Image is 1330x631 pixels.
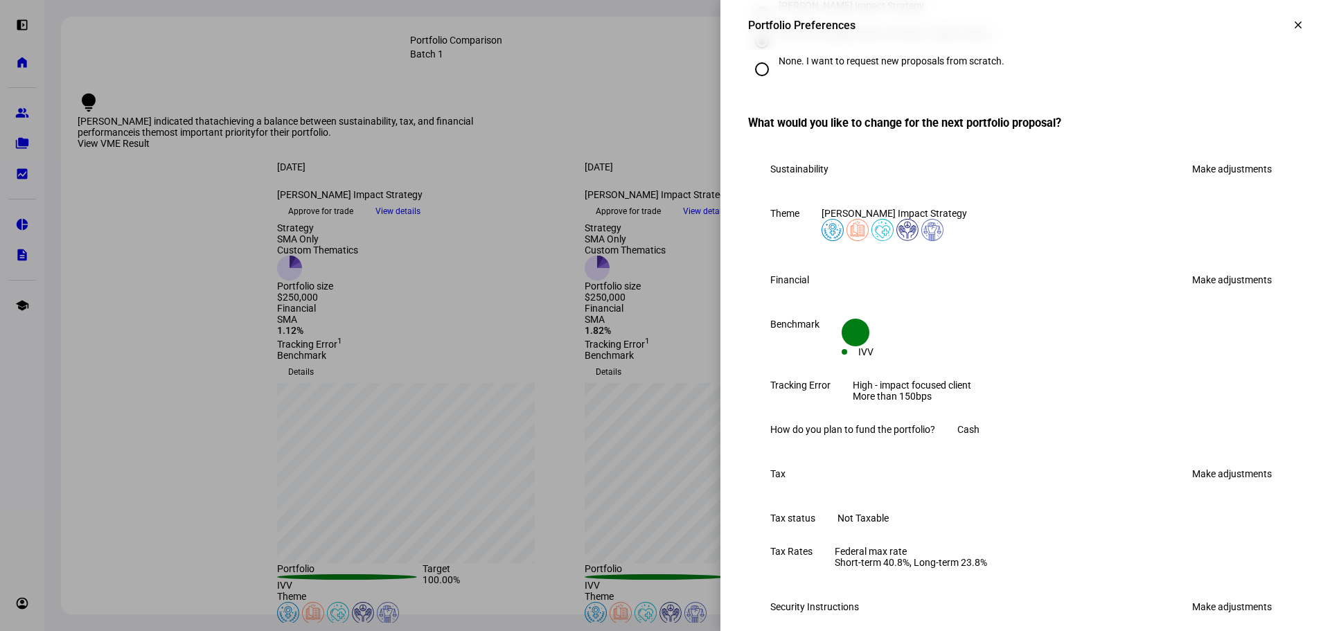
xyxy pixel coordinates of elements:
[896,219,919,241] img: humanRights.colored.svg
[770,380,831,391] div: Tracking Error
[770,513,815,524] div: Tax status
[1184,158,1280,180] a: Make adjustments
[846,219,869,241] img: education.colored.svg
[858,346,874,357] div: IVV
[770,208,799,219] div: Theme
[748,19,855,32] div: Portfolio Preferences
[770,274,809,285] div: Financial
[770,319,819,330] div: Benchmark
[822,208,967,219] div: [PERSON_NAME] Impact Strategy
[853,391,971,402] div: More than 150bps
[779,55,1004,66] div: None. I want to request new proposals from scratch.
[1184,269,1280,291] a: Make adjustments
[835,546,987,568] div: Federal max rate
[921,219,943,241] img: democracy.colored.svg
[853,380,971,391] div: High - impact focused client
[748,116,1302,130] h3: What would you like to change for the next portfolio proposal?
[1292,19,1304,31] mat-icon: clear
[1184,463,1280,485] a: Make adjustments
[835,557,987,568] div: Short-term 40.8%, Long-term 23.8%
[822,219,844,241] img: womensRights.colored.svg
[770,468,786,479] div: Tax
[837,513,889,524] div: Not Taxable
[1184,596,1280,618] a: Make adjustments
[770,601,859,612] div: Security Instructions
[770,163,828,175] div: Sustainability
[770,546,813,557] div: Tax Rates
[871,219,894,241] img: healthWellness.colored.svg
[770,424,935,435] div: How do you plan to fund the portfolio?
[957,424,979,435] div: Cash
